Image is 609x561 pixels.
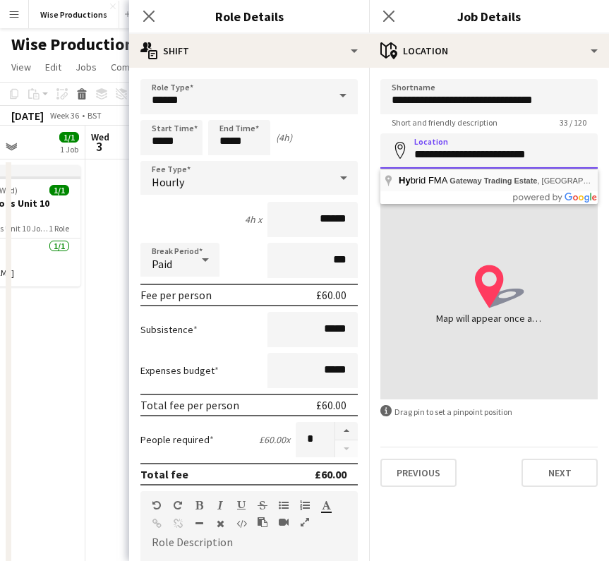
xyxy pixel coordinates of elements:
[152,500,162,511] button: Undo
[40,58,67,76] a: Edit
[29,1,119,28] button: Wise Productions
[194,518,204,529] button: Horizontal Line
[6,58,37,76] a: View
[521,459,598,487] button: Next
[140,398,239,412] div: Total fee per person
[70,58,102,76] a: Jobs
[380,459,457,487] button: Previous
[300,500,310,511] button: Ordered List
[315,467,346,481] div: £60.00
[152,175,184,189] span: Hourly
[140,433,214,446] label: People required
[236,518,246,529] button: HTML Code
[89,138,109,155] span: 3
[450,176,537,185] span: Gateway Trading Estate
[399,175,450,186] span: brid FMA
[140,288,212,302] div: Fee per person
[194,500,204,511] button: Bold
[49,185,69,195] span: 1/1
[59,132,79,143] span: 1/1
[76,61,97,73] span: Jobs
[215,518,225,529] button: Clear Formatting
[11,61,31,73] span: View
[111,61,143,73] span: Comms
[399,175,411,186] span: Hy
[300,517,310,528] button: Fullscreen
[173,500,183,511] button: Redo
[152,257,172,271] span: Paid
[129,34,369,68] div: Shift
[258,500,267,511] button: Strikethrough
[11,34,142,55] h1: Wise Productions
[316,398,346,412] div: £60.00
[321,500,331,511] button: Text Color
[369,7,609,25] h3: Job Details
[215,500,225,511] button: Italic
[236,500,246,511] button: Underline
[140,323,198,336] label: Subsistence
[380,405,598,418] div: Drag pin to set a pinpoint position
[49,223,69,234] span: 1 Role
[105,58,148,76] a: Comms
[258,517,267,528] button: Paste as plain text
[279,500,289,511] button: Unordered List
[245,213,262,226] div: 4h x
[316,288,346,302] div: £60.00
[88,110,102,121] div: BST
[91,131,109,143] span: Wed
[140,467,188,481] div: Total fee
[335,422,358,440] button: Increase
[129,7,369,25] h3: Role Details
[276,131,292,144] div: (4h)
[11,109,44,123] div: [DATE]
[279,517,289,528] button: Insert video
[60,144,78,155] div: 1 Job
[140,364,219,377] label: Expenses budget
[259,433,290,446] div: £60.00 x
[369,34,609,68] div: Location
[45,61,61,73] span: Edit
[436,311,542,325] div: Map will appear once address has been added
[380,117,509,128] span: Short and friendly description
[47,110,82,121] span: Week 36
[548,117,598,128] span: 33 / 120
